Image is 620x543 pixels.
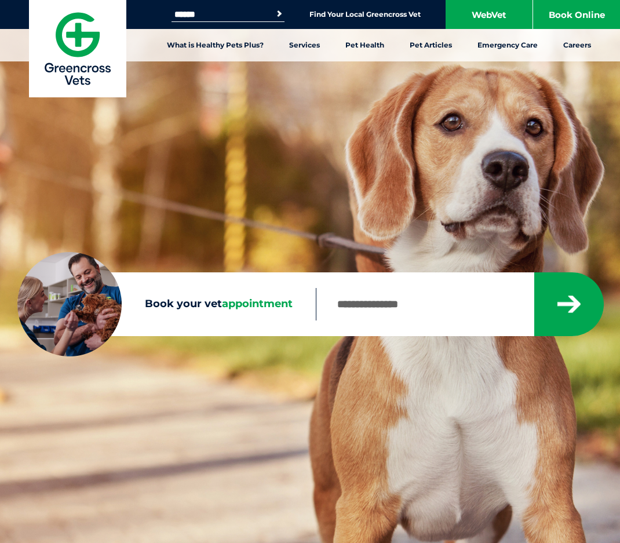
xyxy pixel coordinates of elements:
button: Search [273,8,285,20]
a: Careers [550,29,604,61]
a: Emergency Care [465,29,550,61]
a: What is Healthy Pets Plus? [154,29,276,61]
a: Find Your Local Greencross Vet [309,10,421,19]
a: Pet Health [333,29,397,61]
span: appointment [222,297,293,310]
a: Services [276,29,333,61]
label: Book your vet [17,298,316,311]
a: Pet Articles [397,29,465,61]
